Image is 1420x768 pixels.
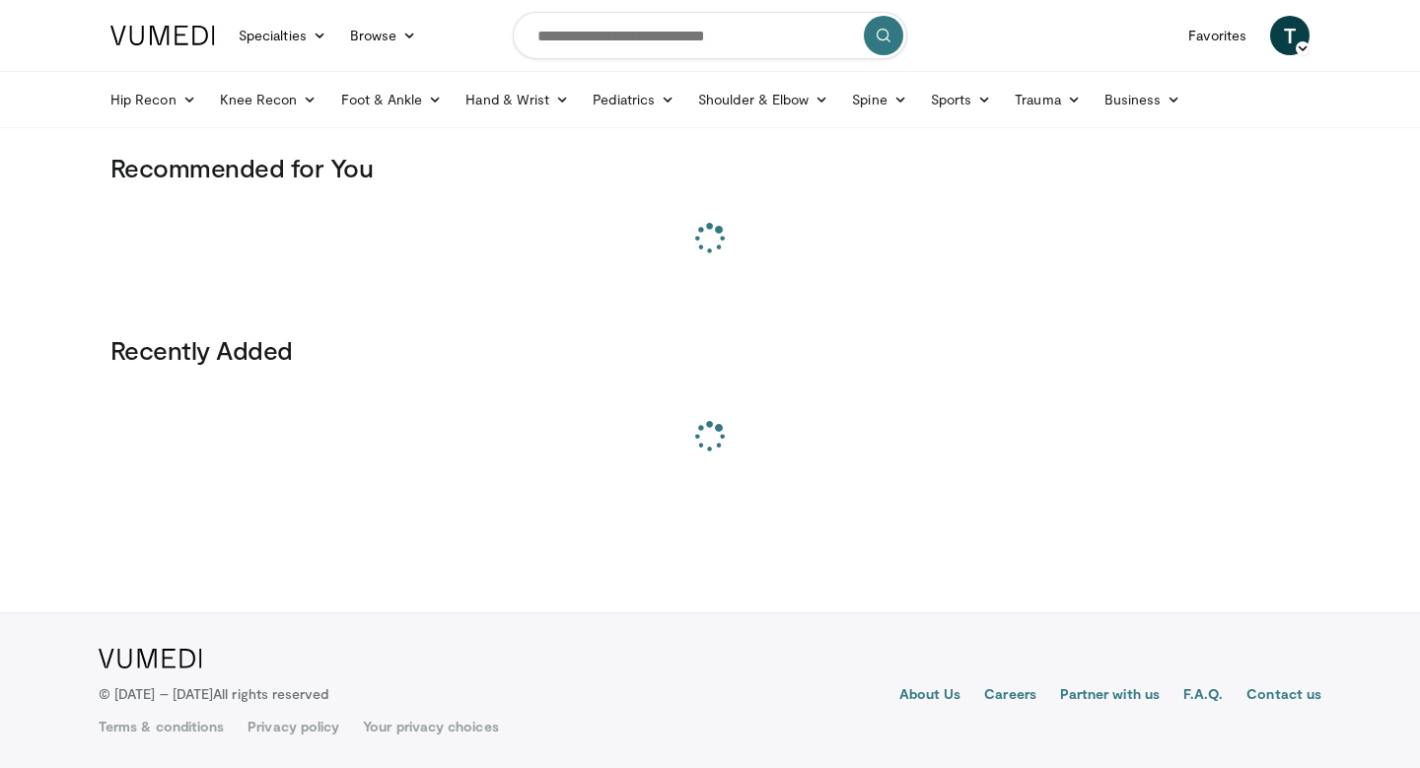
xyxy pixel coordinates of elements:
a: Foot & Ankle [329,80,455,119]
a: About Us [899,684,961,708]
a: Privacy policy [248,717,339,736]
img: VuMedi Logo [99,649,202,668]
a: F.A.Q. [1183,684,1223,708]
span: All rights reserved [213,685,328,702]
a: Contact us [1246,684,1321,708]
h3: Recommended for You [110,152,1310,183]
a: Careers [984,684,1036,708]
a: Browse [338,16,429,55]
a: Hand & Wrist [454,80,581,119]
a: Spine [840,80,918,119]
a: Business [1093,80,1193,119]
a: T [1270,16,1310,55]
p: © [DATE] – [DATE] [99,684,329,704]
a: Shoulder & Elbow [686,80,840,119]
a: Hip Recon [99,80,208,119]
a: Sports [919,80,1004,119]
a: Specialties [227,16,338,55]
a: Terms & conditions [99,717,224,736]
img: VuMedi Logo [110,26,215,45]
a: Knee Recon [208,80,329,119]
h3: Recently Added [110,334,1310,366]
input: Search topics, interventions [513,12,907,59]
a: Partner with us [1060,684,1160,708]
a: Pediatrics [581,80,686,119]
a: Your privacy choices [363,717,498,736]
a: Trauma [1003,80,1093,119]
a: Favorites [1176,16,1258,55]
